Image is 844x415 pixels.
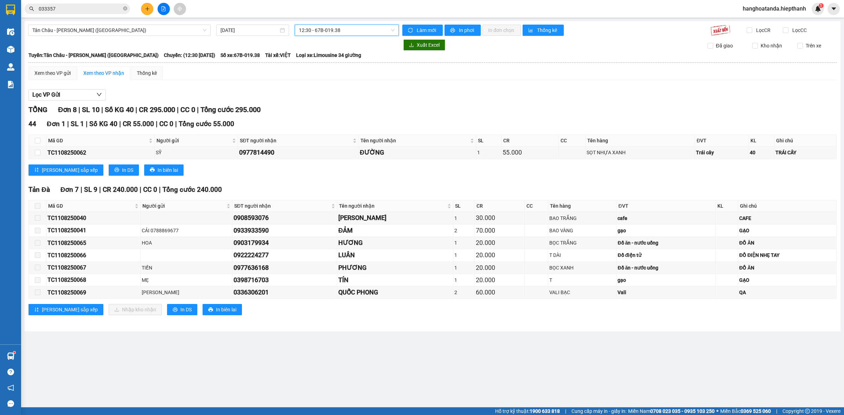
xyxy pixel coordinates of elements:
div: CAFE [739,214,835,222]
img: warehouse-icon [7,63,14,71]
strong: 1900 633 818 [530,408,560,414]
span: In DS [180,306,192,313]
div: Đồ điện tử [618,251,714,259]
div: BỌC TRẮNG [549,239,615,247]
div: 0922224277 [234,250,336,260]
span: copyright [805,409,810,414]
span: 44 [28,120,36,128]
div: 20.000 [476,275,523,285]
span: aim [177,6,182,11]
strong: 0708 023 035 - 0935 103 250 [650,408,715,414]
span: SL 10 [82,105,100,114]
div: 55.000 [503,148,557,157]
div: 2 [454,227,474,234]
td: PHƯƠNG [337,262,453,274]
div: GẠO [739,227,835,234]
th: CR [475,200,525,212]
div: PHƯƠNG [338,263,452,273]
div: SỌT NHỰA XANH [587,149,693,156]
span: Chuyến: (12:30 [DATE]) [164,51,215,59]
button: Lọc VP Gửi [28,89,106,100]
span: SĐT người nhận [240,137,351,144]
td: TC1108250067 [46,262,141,274]
span: plus [145,6,150,11]
div: 1 [477,149,500,156]
span: Đơn 8 [58,105,77,114]
td: TC1108250065 [46,237,141,249]
span: | [565,407,566,415]
span: file-add [161,6,166,11]
span: search [29,6,34,11]
span: Lọc CC [789,26,808,34]
th: Tên hàng [548,200,617,212]
div: Trái cây [696,149,747,156]
span: CC 0 [180,105,195,114]
span: Tên người nhận [360,137,469,144]
span: Tản Đà [28,186,50,194]
div: Xem theo VP nhận [83,69,124,77]
td: ĐƯỜNG [359,147,476,159]
div: TC1108250066 [47,251,139,260]
div: Xem theo VP gửi [34,69,71,77]
span: Số xe: 67B-019.38 [220,51,260,59]
span: Hỗ trợ kỹ thuật: [495,407,560,415]
img: warehouse-icon [7,46,14,53]
div: CẢI 0788869677 [142,227,231,234]
span: Người gửi [156,137,231,144]
span: printer [208,307,213,313]
span: | [81,186,82,194]
div: TIỀN [142,264,231,272]
div: BỌC XANH [549,264,615,272]
span: 12:30 - 67B-019.38 [299,25,395,35]
div: ĐỒ ĂN [739,239,835,247]
span: Tổng cước 240.000 [162,186,222,194]
div: ĐỒ ĐIỆN NHẸ TAY [739,251,835,259]
div: 0977814490 [239,148,357,157]
div: ĐẢM [338,226,452,235]
div: TC1108250067 [47,263,139,272]
th: CC [559,135,586,147]
span: Đơn 1 [47,120,65,128]
span: Loại xe: Limousine 34 giường [296,51,361,59]
div: Thống kê [137,69,157,77]
sup: 1 [819,3,824,8]
span: Xuất Excel [417,41,440,49]
span: Mã GD [48,202,133,210]
div: TC1108250068 [47,275,139,284]
img: warehouse-icon [7,28,14,35]
span: printer [173,307,178,313]
div: Đồ ăn - nước uống [618,264,714,272]
div: TÍN [338,275,452,285]
div: 0398716703 [234,275,336,285]
div: 1 [454,264,474,272]
span: Thống kê [537,26,558,34]
span: close-circle [123,6,127,12]
span: message [7,400,14,407]
span: Người gửi [142,202,225,210]
span: Đã giao [713,42,736,50]
div: 0336306201 [234,287,336,297]
span: Miền Nam [628,407,715,415]
div: TC1108250065 [47,239,139,247]
span: [PERSON_NAME] sắp xếp [42,166,98,174]
span: | [67,120,69,128]
input: Tìm tên, số ĐT hoặc mã đơn [39,5,122,13]
span: Đơn 7 [60,186,79,194]
span: Làm mới [417,26,437,34]
button: printerIn biên lai [144,164,184,176]
div: 40 [750,149,773,156]
span: | [78,105,80,114]
div: HOA [142,239,231,247]
div: LUÂN [338,250,452,260]
span: 1 [820,3,822,8]
span: | [99,186,101,194]
span: Tài xế: VIỆT [265,51,291,59]
span: CR 295.000 [139,105,175,114]
td: ANH SƠN [337,212,453,224]
div: SỸ [156,149,237,156]
div: 60.000 [476,287,523,297]
div: 70.000 [476,226,523,235]
th: KL [716,200,738,212]
th: ĐVT [695,135,749,147]
td: 0922224277 [232,249,337,261]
